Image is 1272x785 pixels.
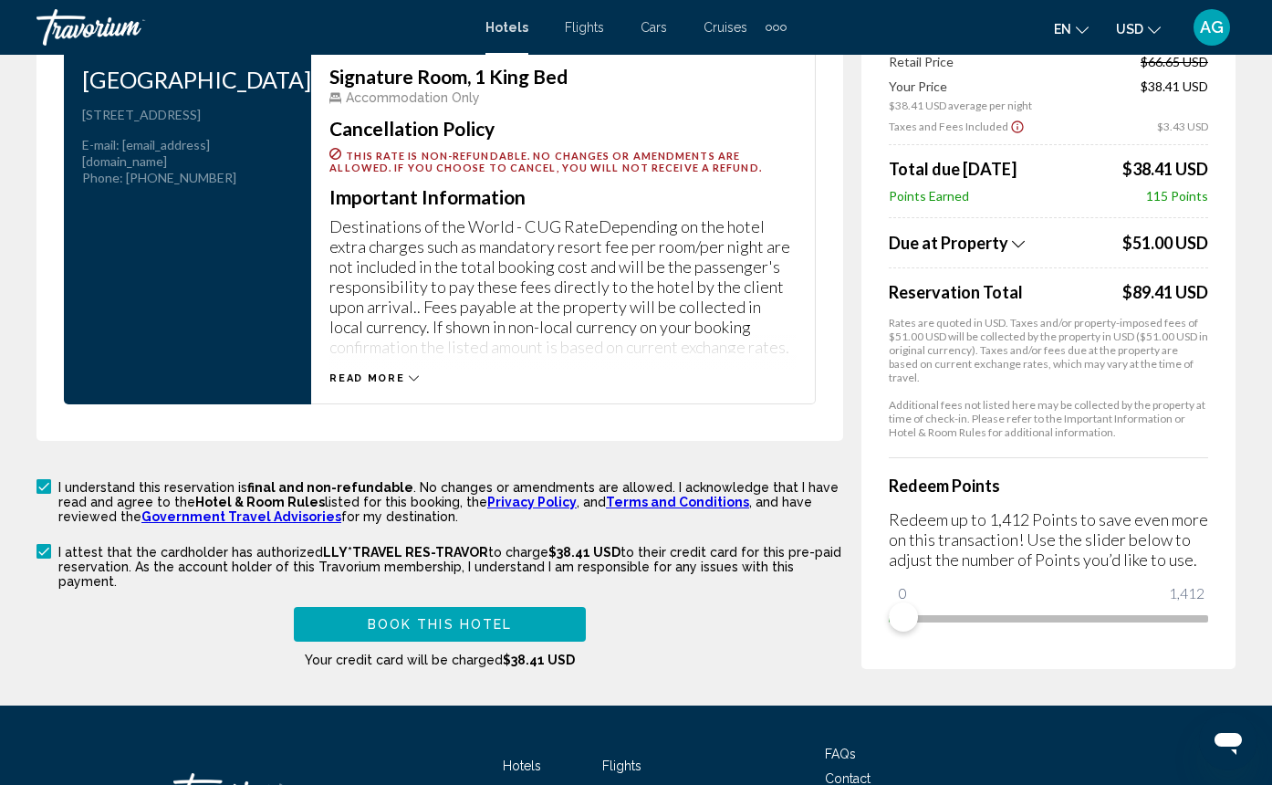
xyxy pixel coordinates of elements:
[889,117,1025,135] button: Show Taxes and Fees breakdown
[889,398,1208,439] p: Additional fees not listed here may be collected by the property at time of check-in. Please refe...
[247,480,413,495] span: final and non-refundable
[1122,282,1208,302] div: $89.41 USD
[889,232,1118,254] button: Show Taxes and Fees breakdown
[329,67,797,87] h3: Signature Room, 1 King Bed
[1122,159,1208,179] span: $38.41 USD
[889,159,1017,179] span: Total due [DATE]
[889,282,1118,302] span: Reservation Total
[889,188,969,204] span: Points Earned
[1116,22,1143,37] span: USD
[889,78,1032,94] span: Your Price
[503,653,575,667] span: $38.41 USD
[1122,233,1208,253] span: $51.00 USD
[58,545,843,589] p: I attest that the cardholder has authorized to charge to their credit card for this pre-paid rese...
[141,509,341,524] a: Government Travel Advisories
[889,509,1208,570] p: Redeem up to 1,412 Points to save even more on this transaction! Use the slider below to adjust t...
[889,233,1008,253] span: Due at Property
[1054,16,1089,42] button: Change language
[485,20,528,35] a: Hotels
[36,9,467,46] a: Travorium
[329,119,797,139] h3: Cancellation Policy
[889,476,1208,496] h4: Redeem Points
[1188,8,1236,47] button: User Menu
[889,316,1208,384] p: Rates are quoted in USD. Taxes and/or property-imposed fees of $51.00 USD will be collected by th...
[1054,22,1071,37] span: en
[329,216,797,353] p: Destinations of the World - CUG RateDepending on the hotel extra charges such as mandatory resort...
[1166,582,1207,604] span: 1,412
[1200,18,1224,37] span: AG
[1116,16,1161,42] button: Change currency
[1141,54,1208,69] span: $66.65 USD
[305,653,575,667] span: Your credit card will be charged
[82,107,293,123] p: [STREET_ADDRESS]
[294,607,586,641] button: Book this hotel
[82,170,120,185] span: Phone
[346,90,480,105] span: Accommodation Only
[82,137,210,169] span: : [EMAIL_ADDRESS][DOMAIN_NAME]
[329,372,419,385] button: Read more
[602,759,641,773] a: Flights
[889,54,954,69] span: Retail Price
[58,480,843,524] p: I understand this reservation is . No changes or amendments are allowed. I acknowledge that I hav...
[329,372,404,384] span: Read more
[1146,188,1208,204] span: 115 Points
[1010,118,1025,134] button: Show Taxes and Fees disclaimer
[1199,712,1257,770] iframe: Button to launch messaging window
[82,137,116,152] span: E-mail
[195,495,325,509] span: Hotel & Room Rules
[487,495,577,509] a: Privacy Policy
[120,170,236,185] span: : [PHONE_NUMBER]
[641,20,667,35] a: Cars
[329,150,761,173] span: This rate is non-refundable. No changes or amendments are allowed. If you choose to cancel, you w...
[606,495,749,509] a: Terms and Conditions
[896,582,910,604] span: 0
[1141,78,1208,112] span: $38.41 USD
[825,747,856,761] a: FAQs
[565,20,604,35] a: Flights
[503,759,541,773] a: Hotels
[82,66,293,93] h3: [GEOGRAPHIC_DATA]
[1157,119,1208,132] span: $3.43 USD
[329,187,797,207] h3: Important Information
[766,13,787,42] button: Extra navigation items
[889,99,1032,112] span: $38.41 USD average per night
[323,545,488,560] span: LLY*TRAVEL RES-TRAVOR
[548,545,620,560] span: $38.41 USD
[368,618,513,633] span: Book this hotel
[704,20,747,35] a: Cruises
[889,119,1008,132] span: Taxes and Fees Included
